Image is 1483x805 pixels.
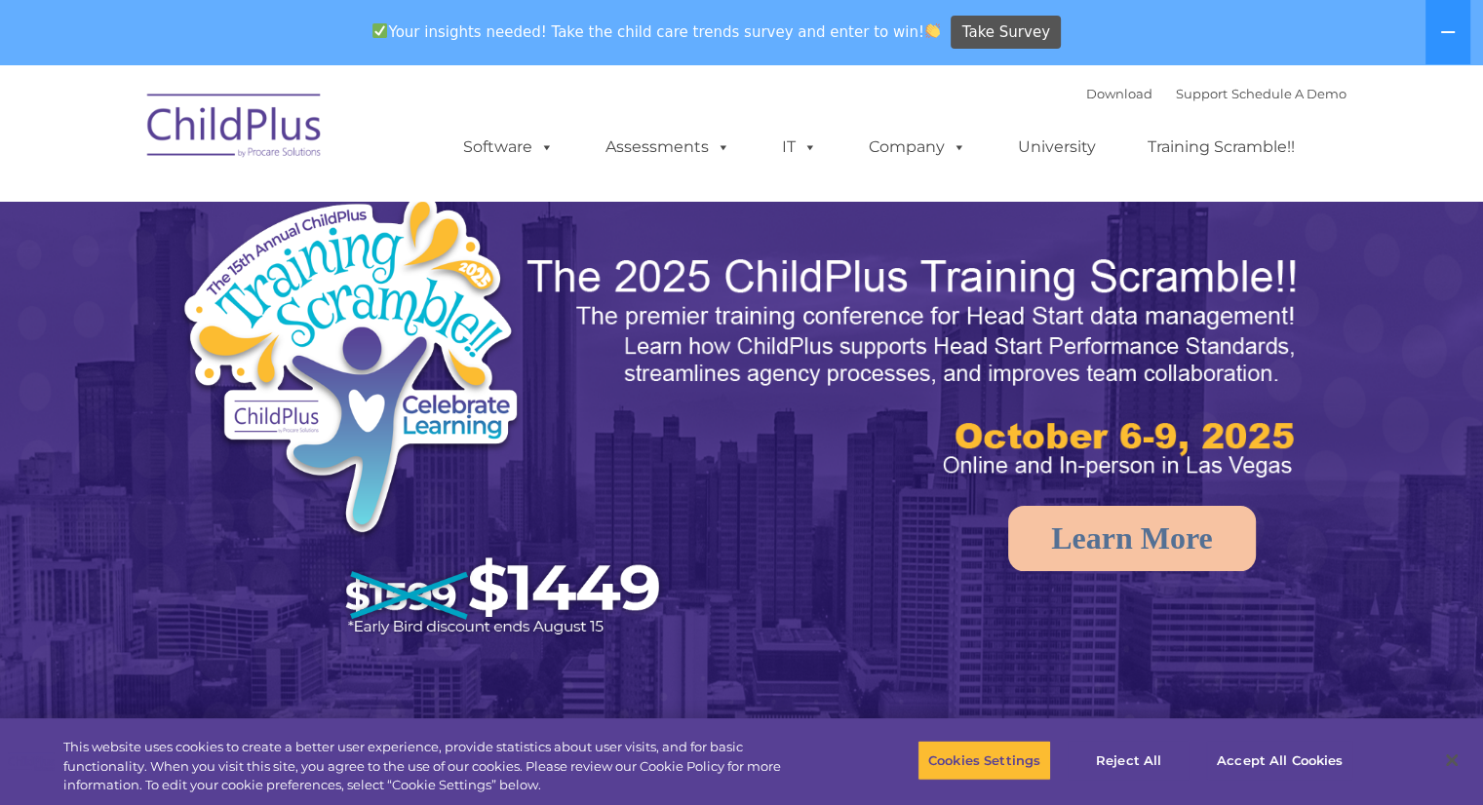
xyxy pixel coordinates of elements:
[849,128,986,167] a: Company
[1430,739,1473,782] button: Close
[586,128,750,167] a: Assessments
[372,23,387,38] img: ✅
[63,738,816,795] div: This website uses cookies to create a better user experience, provide statistics about user visit...
[271,129,331,143] span: Last name
[925,23,940,38] img: 👏
[951,16,1061,50] a: Take Survey
[1086,86,1346,101] font: |
[137,80,332,177] img: ChildPlus by Procare Solutions
[1206,740,1353,781] button: Accept All Cookies
[1008,506,1256,571] a: Learn More
[998,128,1115,167] a: University
[271,209,354,223] span: Phone number
[1176,86,1228,101] a: Support
[444,128,573,167] a: Software
[1231,86,1346,101] a: Schedule A Demo
[762,128,837,167] a: IT
[962,16,1050,50] span: Take Survey
[365,13,949,51] span: Your insights needed! Take the child care trends survey and enter to win!
[1068,740,1190,781] button: Reject All
[1128,128,1314,167] a: Training Scramble!!
[1086,86,1152,101] a: Download
[917,740,1051,781] button: Cookies Settings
